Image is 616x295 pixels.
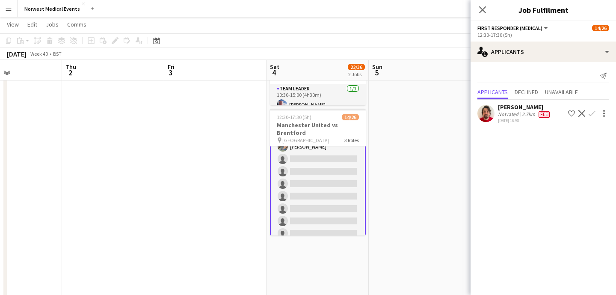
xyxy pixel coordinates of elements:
a: Jobs [42,19,62,30]
div: Applicants [471,42,616,62]
span: 12:30-17:30 (5h) [277,114,311,120]
span: 14/26 [342,114,359,120]
span: Unavailable [545,89,578,95]
div: BST [53,51,62,57]
div: [PERSON_NAME] [498,103,551,111]
span: Fri [168,63,175,71]
span: Fee [539,111,550,118]
app-card-role: Team Leader1/110:30-15:00 (4h30m)[PERSON_NAME] [270,84,366,113]
span: Week 40 [28,51,50,57]
div: [DATE] [7,50,27,58]
span: Applicants [477,89,508,95]
span: Comms [67,21,86,28]
span: Thu [65,63,76,71]
span: View [7,21,19,28]
span: 4 [269,68,279,77]
span: Sat [270,63,279,71]
div: 2 Jobs [348,71,364,77]
button: Norwest Medical Events [18,0,87,17]
div: Crew has different fees then in role [537,111,551,118]
div: 2.7km [520,111,537,118]
span: Edit [27,21,37,28]
span: Jobs [46,21,59,28]
span: 3 [166,68,175,77]
span: First Responder (Medical) [477,25,542,31]
div: Not rated [498,111,520,118]
span: 2 [64,68,76,77]
a: Edit [24,19,41,30]
app-job-card: 12:30-17:30 (5h)14/26Manchester United vs Brentford [GEOGRAPHIC_DATA]3 Roles[PERSON_NAME][PERSON_... [270,109,366,235]
span: 5 [371,68,382,77]
a: Comms [64,19,90,30]
div: 12:30-17:30 (5h) [477,32,609,38]
span: Sun [372,63,382,71]
span: 14/26 [592,25,609,31]
button: First Responder (Medical) [477,25,549,31]
div: [DATE] 16:58 [498,118,551,123]
span: [GEOGRAPHIC_DATA] [282,137,329,143]
app-card-role: [PERSON_NAME][PERSON_NAME][PERSON_NAME][PERSON_NAME] [270,38,366,292]
span: 3 Roles [344,137,359,143]
h3: Job Fulfilment [471,4,616,15]
span: Declined [515,89,538,95]
span: 22/36 [348,64,365,70]
h3: Manchester United vs Brentford [270,121,366,137]
a: View [3,19,22,30]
